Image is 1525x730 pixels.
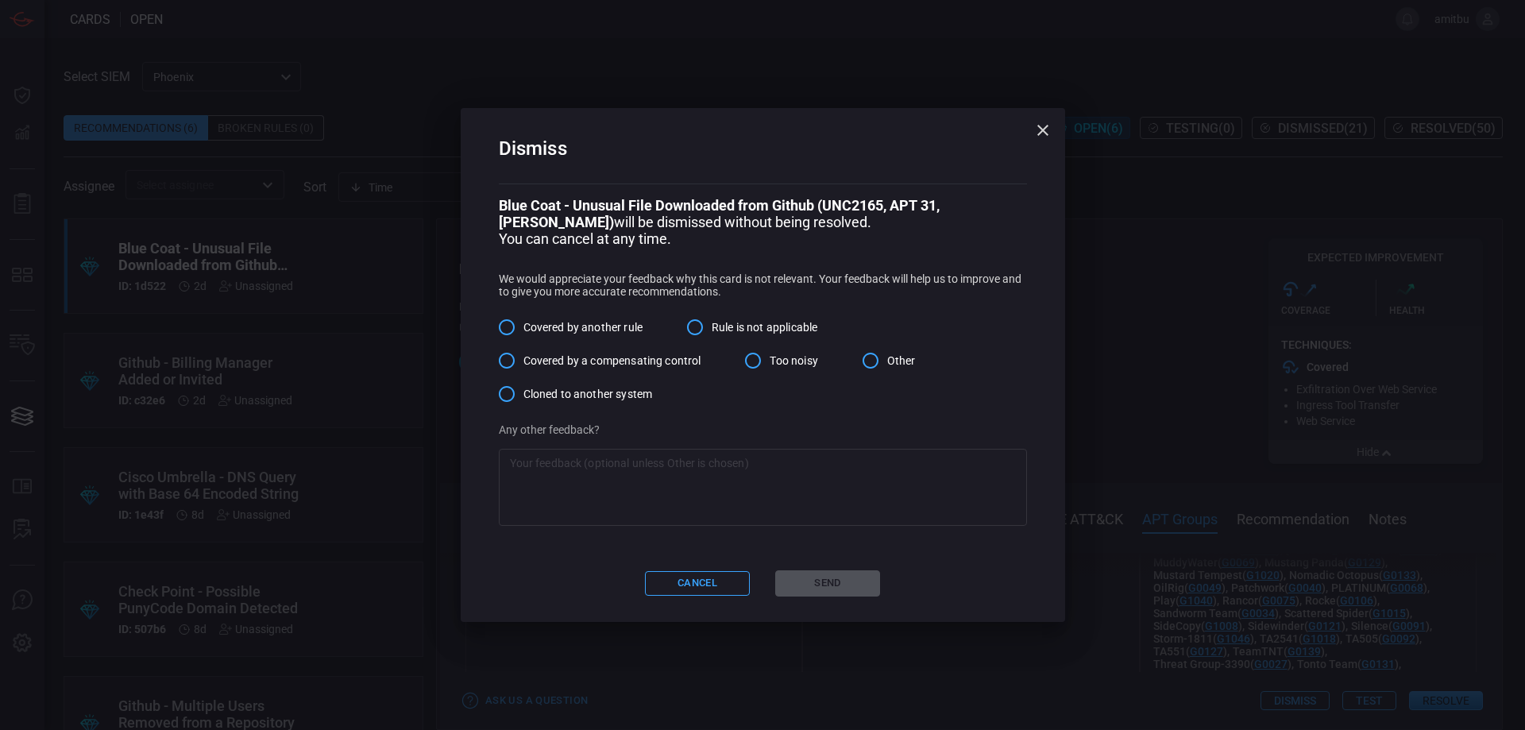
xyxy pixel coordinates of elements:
[499,197,940,230] b: Blue Coat - Unusual File Downloaded from Github (UNC2165, APT 31, [PERSON_NAME])
[499,272,1027,298] p: We would appreciate your feedback why this card is not relevant. Your feedback will help us to im...
[499,423,1027,436] p: Any other feedback?
[499,230,1027,247] p: You can cancel at any time.
[499,197,1027,230] p: will be dismissed without being resolved.
[523,319,643,336] span: Covered by another rule
[523,353,701,369] span: Covered by a compensating control
[645,571,750,596] button: Cancel
[770,353,817,369] span: Too noisy
[887,353,916,369] span: Other
[523,386,653,403] span: Cloned to another system
[499,133,1027,183] h2: Dismiss
[712,319,817,336] span: Rule is not applicable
